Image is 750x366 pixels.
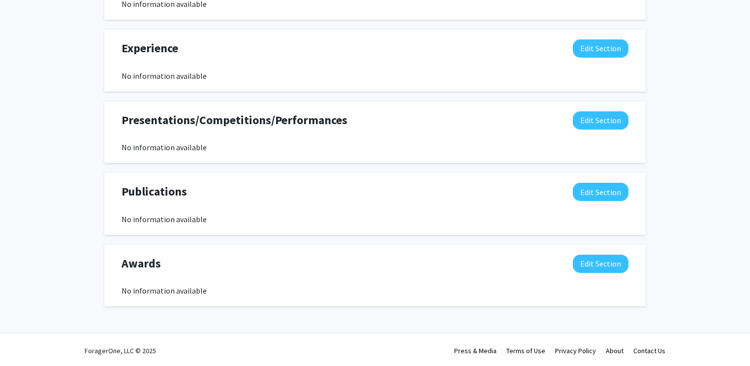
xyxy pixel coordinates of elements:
div: No information available [122,285,628,297]
a: Press & Media [454,346,497,355]
a: Contact Us [633,346,665,355]
div: No information available [122,141,628,153]
span: Awards [122,255,161,272]
button: Edit Experience [573,39,628,58]
div: No information available [122,213,628,225]
a: Terms of Use [506,346,545,355]
a: About [606,346,624,355]
button: Edit Presentations/Competitions/Performances [573,111,628,130]
span: Presentations/Competitions/Performances [122,111,347,129]
button: Edit Publications [573,183,628,201]
a: Privacy Policy [555,346,596,355]
span: Experience [122,39,178,57]
iframe: Chat [7,322,42,359]
span: Publications [122,183,187,200]
div: No information available [122,70,628,82]
button: Edit Awards [573,255,628,273]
